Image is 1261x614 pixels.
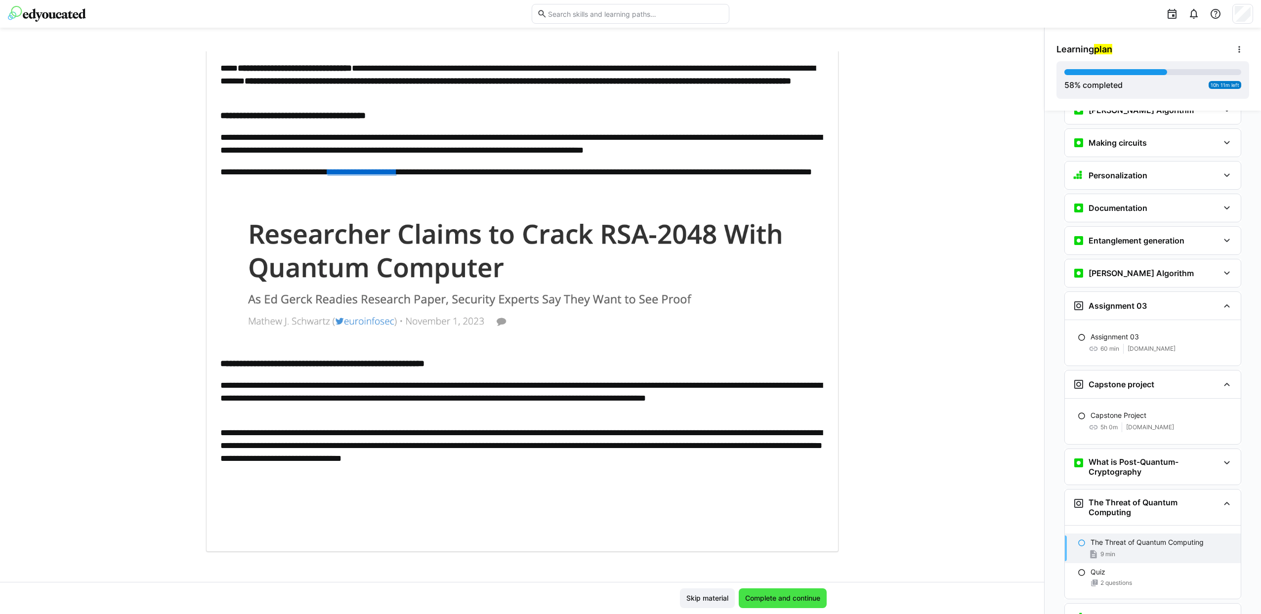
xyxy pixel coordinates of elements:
span: 9 min [1100,550,1115,558]
h3: Documentation [1089,203,1147,213]
p: Assignment 03 [1091,332,1139,342]
span: Skip material [685,593,730,603]
span: 5h 0m [1100,423,1118,431]
h3: Entanglement generation [1089,236,1184,246]
button: Complete and continue [739,588,827,608]
h3: [PERSON_NAME] Algorithm [1089,268,1194,278]
h3: Capstone project [1089,379,1154,389]
button: Skip material [680,588,735,608]
h3: Making circuits [1089,138,1147,148]
span: 60 min [1100,345,1119,353]
p: The Threat of Quantum Computing [1091,537,1204,547]
span: 58 [1064,80,1074,90]
h3: Assignment 03 [1089,301,1147,311]
p: Quiz [1091,567,1105,577]
input: Search skills and learning paths… [547,9,724,18]
span: 2 questions [1100,579,1132,587]
h3: What is Post-Quantum-Cryptography [1089,457,1219,477]
msreadoutspan: Learning [1056,44,1112,54]
h3: Personalization [1089,170,1147,180]
h3: The Threat of Quantum Computing [1089,497,1219,517]
span: [DOMAIN_NAME] [1126,423,1174,431]
p: Capstone Project [1091,410,1146,420]
span: [DOMAIN_NAME] [1128,345,1176,353]
msreadoutspan: plan [1094,44,1112,54]
div: % completed [1064,79,1123,91]
span: Complete and continue [744,593,822,603]
span: 10h 11m left [1211,82,1239,88]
